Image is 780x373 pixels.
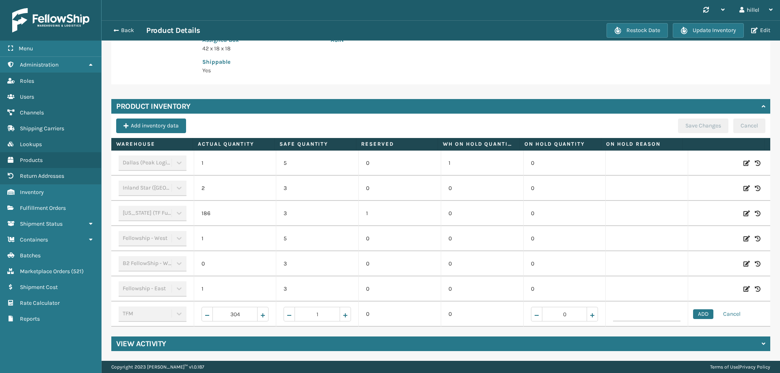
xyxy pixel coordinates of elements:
[20,109,44,116] span: Channels
[116,119,186,133] button: Add inventory data
[20,141,42,148] span: Lookups
[441,251,523,276] td: 0
[12,8,89,32] img: logo
[606,140,678,148] label: On Hold Reason
[755,209,760,218] i: Inventory History
[743,159,750,167] i: Edit
[743,285,750,293] i: Edit
[524,140,596,148] label: On Hold Quantity
[202,66,321,75] p: Yes
[276,276,358,302] td: 3
[198,140,269,148] label: Actual Quantity
[755,260,760,268] i: Inventory History
[20,300,60,306] span: Rate Calculator
[20,93,34,100] span: Users
[366,235,433,243] p: 0
[755,285,760,293] i: Inventory History
[743,209,750,218] i: Edit
[523,251,606,276] td: 0
[20,268,70,275] span: Marketplace Orders
[20,252,41,259] span: Batches
[366,209,433,218] p: 1
[531,307,565,321] span: Decrease value
[20,78,34,84] span: Roles
[146,26,200,35] h3: Product Details
[202,58,321,66] p: Shippable
[523,226,606,251] td: 0
[749,27,773,34] button: Edit
[361,140,433,148] label: Reserved
[109,27,146,34] button: Back
[276,251,358,276] td: 3
[441,176,523,201] td: 0
[441,276,523,302] td: 0
[441,226,523,251] td: 0
[678,119,728,133] button: Save Changes
[607,23,668,38] button: Restock Date
[116,140,188,148] label: Warehouse
[276,151,358,176] td: 5
[194,251,276,276] td: 0
[276,176,358,201] td: 3
[279,140,351,148] label: Safe Quantity
[710,364,738,370] a: Terms of Use
[441,201,523,226] td: 0
[366,285,433,293] p: 0
[443,140,514,148] label: WH On hold quantity
[523,201,606,226] td: 0
[116,339,166,349] h4: View Activity
[523,176,606,201] td: 0
[276,226,358,251] td: 5
[284,307,317,321] span: Decrease value
[20,220,63,227] span: Shipment Status
[755,159,760,167] i: Inventory History
[194,151,276,176] td: 1
[718,309,745,319] button: Cancel
[366,159,433,167] p: 0
[20,172,64,179] span: Return Addresses
[194,176,276,201] td: 2
[366,260,433,268] p: 0
[743,184,750,192] i: Edit
[194,201,276,226] td: 186
[366,310,433,318] p: 0
[276,201,358,226] td: 3
[20,315,40,322] span: Reports
[733,119,765,133] button: Cancel
[673,23,744,38] button: Update Inventory
[693,309,713,319] button: ADD
[739,364,770,370] a: Privacy Policy
[523,276,606,302] td: 0
[743,260,750,268] i: Edit
[194,276,276,302] td: 1
[20,205,66,211] span: Fulfillment Orders
[20,61,58,68] span: Administration
[441,151,523,176] td: 1
[20,125,64,132] span: Shipping Carriers
[20,236,48,243] span: Containers
[710,361,770,373] div: |
[202,307,235,321] span: Decrease value
[194,226,276,251] td: 1
[20,157,43,164] span: Products
[523,151,606,176] td: 0
[19,45,33,52] span: Menu
[20,284,58,291] span: Shipment Cost
[441,302,523,327] td: 0
[20,189,44,196] span: Inventory
[755,184,760,192] i: Inventory History
[755,235,760,243] i: Inventory History
[743,235,750,243] i: Edit
[111,361,204,373] p: Copyright 2023 [PERSON_NAME]™ v 1.0.187
[71,268,84,275] span: ( 521 )
[366,184,433,192] p: 0
[116,101,191,111] h4: Product Inventory
[202,44,321,53] p: 42 x 18 x 18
